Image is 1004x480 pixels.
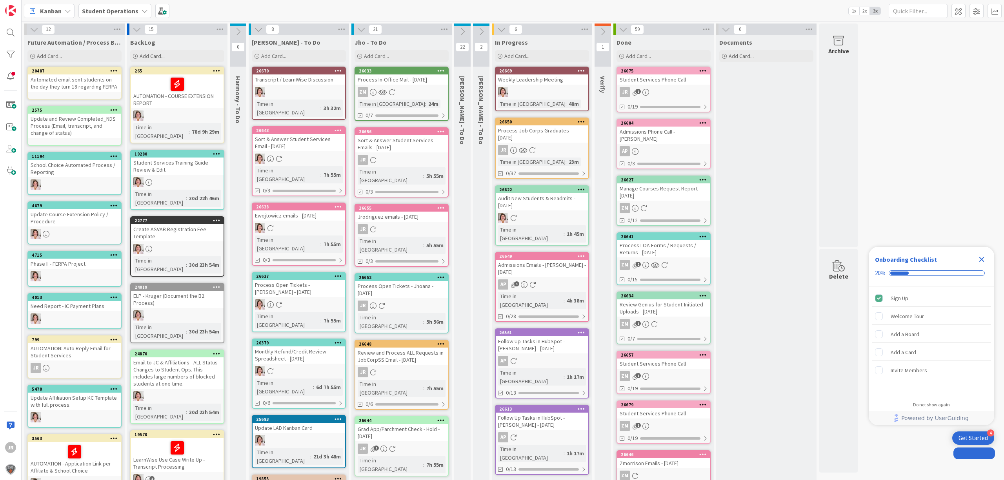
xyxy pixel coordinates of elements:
div: Automated email sent students on the day they turn 18 regarding FERPA [28,74,121,92]
div: Follow Up Tasks in HubSpot - [PERSON_NAME] - [DATE] [496,336,588,353]
div: 5h 55m [424,241,446,250]
div: EW [496,213,588,223]
div: JR [358,301,368,311]
img: EW [133,310,144,321]
div: Transcript / LearnWise Discussion [253,74,345,85]
div: ZM [617,319,710,329]
span: : [566,100,567,108]
a: 11194School Choice Automated Process / ReportingEW [27,152,122,195]
div: Time in [GEOGRAPHIC_DATA] [133,190,186,207]
div: 26684 [621,120,710,126]
a: 26655Jrodriguez emails - [DATE]JRTime in [GEOGRAPHIC_DATA]:5h 55m0/3 [355,204,449,267]
div: Ewojtowicz emails - [DATE] [253,210,345,221]
div: 26656 [359,129,448,134]
div: 26643 [256,128,345,133]
div: 26638Ewojtowicz emails - [DATE] [253,203,345,221]
div: Sort & Answer Student Services Emails - [DATE] [355,135,448,152]
a: 26652Process Open Tickets - Jhoana - [DATE]JRTime in [GEOGRAPHIC_DATA]:5h 56m [355,273,449,333]
a: 26641Process LOA Forms / Requests / Returns - [DATE]ZM0/15 [617,232,711,285]
div: 26649 [499,254,588,259]
div: Time in [GEOGRAPHIC_DATA] [498,225,564,243]
div: Student Services Phone Call [617,74,710,85]
a: 26670Transcript / LearnWise DiscussionEWTime in [GEOGRAPHIC_DATA]:3h 32m [252,67,346,120]
a: 26649Admissions Emails - [PERSON_NAME] - [DATE]APTime in [GEOGRAPHIC_DATA]:4h 38m0/28 [495,252,589,322]
div: 4679 [32,203,121,208]
div: 22777 [131,217,224,224]
a: 26648Review and Process ALL Requests in JobCorpSS Email - [DATE]JRTime in [GEOGRAPHIC_DATA]:7h 55... [355,340,449,410]
div: 4715 [32,252,121,258]
div: Create ASVAB Registration Fee Template [131,224,224,241]
div: 26684Admissions Phone Call - [PERSON_NAME] [617,120,710,144]
div: 26655 [355,205,448,212]
b: Student Operations [82,7,138,15]
a: 4679Update Course Extension Policy / ProcedureEW [27,201,122,245]
div: ZM [617,260,710,270]
div: JR [355,301,448,311]
div: Close Checklist [975,253,988,266]
div: Update and Review Completed_NDS Process (Email, transcript, and change of status) [28,114,121,138]
div: 26638 [256,204,345,210]
div: Time in [GEOGRAPHIC_DATA] [358,167,423,185]
div: Manage Courses Request Report - [DATE] [617,183,710,201]
div: Time in [GEOGRAPHIC_DATA] [133,323,186,340]
span: 0/7 [627,335,635,343]
img: EW [31,313,41,324]
div: Time in [GEOGRAPHIC_DATA] [358,237,423,254]
div: 24019 [135,284,224,290]
a: 26627Manage Courses Request Report - [DATE]ZM0/12 [617,176,711,226]
img: EW [255,154,265,164]
a: 19280Student Services Training Guide Review & EditEWTime in [GEOGRAPHIC_DATA]:30d 22h 46m [130,150,224,210]
div: 26561Follow Up Tasks in HubSpot - [PERSON_NAME] - [DATE] [496,329,588,353]
img: EW [31,271,41,281]
a: 2575Update and Review Completed_NDS Process (Email, transcript, and change of status) [27,106,122,146]
div: 26633 [359,68,448,74]
div: Review and Process ALL Requests in JobCorpSS Email - [DATE] [355,348,448,365]
div: Sign Up [891,293,908,303]
a: 24870Email to JC & Affiliations - ALL Status Changes to Student Ops. This includes large numbers ... [130,350,224,424]
div: 24870 [135,351,224,357]
span: 0/28 [506,312,516,321]
span: 0/37 [506,169,516,178]
div: JR [358,224,368,234]
div: 26675 [617,67,710,74]
div: JR [498,145,508,155]
span: : [189,127,190,136]
div: 26641 [621,234,710,239]
input: Quick Filter... [889,4,948,18]
div: Checklist Container [869,247,994,425]
span: 2 [636,262,641,267]
a: 26650Process Job Corps Graduates - [DATE]JRTime in [GEOGRAPHIC_DATA]:23m0/37 [495,118,589,179]
div: Monthly Refund/Credit Review Spreadsheet - [DATE] [253,346,345,364]
div: Time in [GEOGRAPHIC_DATA] [255,312,320,329]
div: 19280 [131,150,224,158]
div: JR [355,224,448,234]
div: AP [617,146,710,156]
div: JR [358,155,368,165]
div: 26650 [496,118,588,125]
div: 26637 [256,274,345,279]
div: 26669 [496,67,588,74]
img: EW [31,229,41,239]
div: 26670 [253,67,345,74]
div: Admissions Emails - [PERSON_NAME] - [DATE] [496,260,588,277]
div: 26561 [499,330,588,335]
span: : [423,172,424,180]
a: 26675Student Services Phone CallJR0/19 [617,67,711,112]
div: AP [496,279,588,290]
span: : [425,100,426,108]
div: 7h 55m [322,170,343,179]
div: 4013Need Report - IC Payment Plans [28,294,121,311]
div: EW [28,229,121,239]
span: 1 [636,89,641,94]
a: 26634Review Genius for Student-Initiated Uploads - [DATE]ZM0/7 [617,292,711,344]
div: 26634 [617,292,710,299]
div: EW [253,223,345,233]
div: Checklist items [869,286,994,397]
div: EW [131,177,224,187]
div: 26657Student Services Phone Call [617,351,710,369]
span: 1 [514,281,519,286]
a: 26633Process In-Office Mail - [DATE]ZMTime in [GEOGRAPHIC_DATA]:24m0/7 [355,67,449,121]
div: 4715 [28,252,121,259]
a: 22777Create ASVAB Registration Fee TemplateEWTime in [GEOGRAPHIC_DATA]:30d 23h 54m [130,216,224,277]
span: Add Card... [364,53,389,60]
